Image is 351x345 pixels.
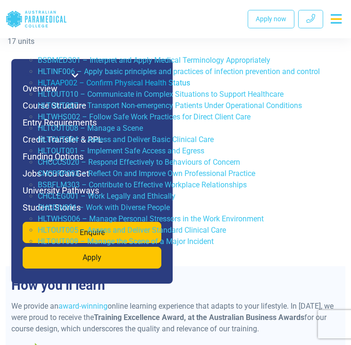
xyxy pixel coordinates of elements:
a: CHCPRP003 – Reflect On and Improve Own Professional Practice [38,169,255,178]
a: Apply now [248,10,294,28]
a: BSBMED301 – Interpret and Apply Medical Terminology Appropriately [38,56,270,65]
a: HLTOUT008 – Manage a Scene [38,124,143,133]
a: CHCCCS020 – Respond Effectively to Behaviours of Concern [38,158,240,167]
h2: How you’ll learn [6,278,345,293]
a: BSBFLM303 – Contribute to Effective Workplace Relationships [38,180,247,189]
a: CHCLEG001 – Work Legally and Ethically [38,192,175,201]
a: HLTINF006 – Apply basic principles and practices of infection prevention and control [38,67,320,76]
button: Toggle navigation [327,10,345,27]
a: HLTOUT010 – Communicate in Complex Situations to Support Healthcare [38,90,284,99]
a: Australian Paramedical College [6,4,67,34]
a: HLTOUT007 – Transport Non-emergency Patients Under Operational Conditions [38,101,302,110]
strong: Training Excellence Award, at the Australian Business Awards [94,313,304,322]
a: HLTOUT009 – Manage the Scene of a Major Incident [38,237,214,246]
a: HLTOUT004 – Assess and Deliver Basic Clinical Care [38,135,214,144]
a: HLTOUT005 – Assess and Deliver Standard Clinical Care [38,226,226,235]
a: CHCDIV001 – Work with Diverse People [38,203,170,212]
a: HLTWHS006 – Manage Personal Stressors in the Work Environment [38,214,264,223]
p: We provide an online learning experience that adapts to your lifestyle. In [DATE], we were proud ... [11,301,340,335]
a: HLTAAP002 – Confirm Physical Health Status [38,78,190,87]
a: HLTOUT001 – Implement Safe Access and Egress [38,146,204,155]
a: HLTWHS002 – Follow Safe Work Practices for Direct Client Care [38,112,251,121]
